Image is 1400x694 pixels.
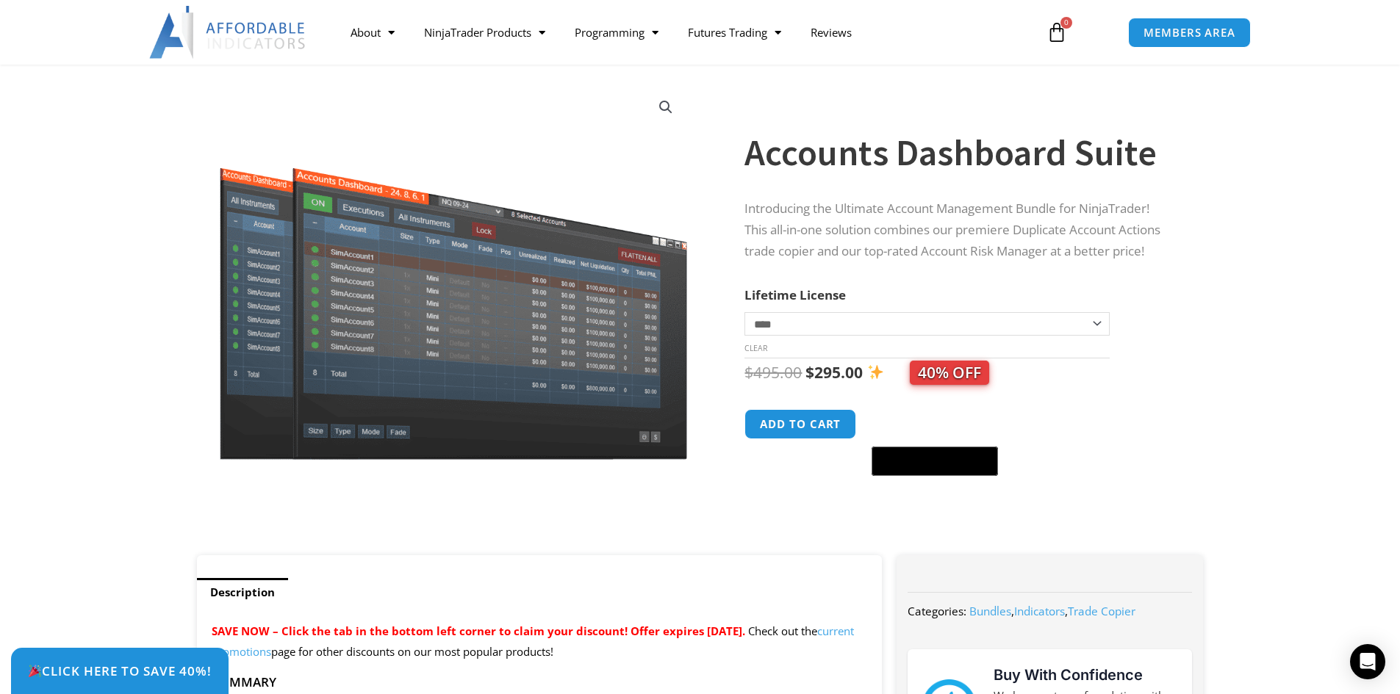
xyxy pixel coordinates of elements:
a: About [336,15,409,49]
a: Clear options [744,343,767,353]
span: Categories: [908,604,966,618]
a: Programming [560,15,673,49]
a: NinjaTrader Products [409,15,560,49]
span: MEMBERS AREA [1144,27,1235,38]
img: 🎉 [29,665,41,677]
p: Introducing the Ultimate Account Management Bundle for NinjaTrader! This all-in-one solution comb... [744,198,1174,262]
p: Check out the page for other discounts on our most popular products! [212,621,868,662]
h1: Accounts Dashboard Suite [744,127,1174,178]
iframe: PayPal Message 1 [744,485,1174,498]
a: 🎉Click Here to save 40%! [11,648,229,694]
a: 0 [1024,11,1089,54]
span: 0 [1060,17,1072,29]
span: 40% OFF [910,361,989,385]
nav: Menu [336,15,1030,49]
span: $ [744,362,753,383]
a: MEMBERS AREA [1128,18,1251,48]
a: Reviews [796,15,866,49]
span: $ [805,362,814,383]
button: Add to cart [744,409,856,439]
img: ✨ [868,364,883,380]
span: Click Here to save 40%! [28,665,212,677]
a: Bundles [969,604,1011,618]
span: , , [969,604,1135,618]
a: Trade Copier [1068,604,1135,618]
button: Buy with GPay [872,447,998,476]
a: Futures Trading [673,15,796,49]
bdi: 295.00 [805,362,863,383]
label: Lifetime License [744,286,846,303]
div: Open Intercom Messenger [1350,644,1385,679]
a: Description [197,578,288,607]
img: LogoAI | Affordable Indicators – NinjaTrader [149,6,307,59]
bdi: 495.00 [744,362,802,383]
a: Indicators [1014,604,1065,618]
a: View full-screen image gallery [653,94,679,120]
span: SAVE NOW – Click the tab in the bottom left corner to claim your discount! Offer expires [DATE]. [212,623,745,638]
iframe: Secure express checkout frame [869,407,1001,442]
